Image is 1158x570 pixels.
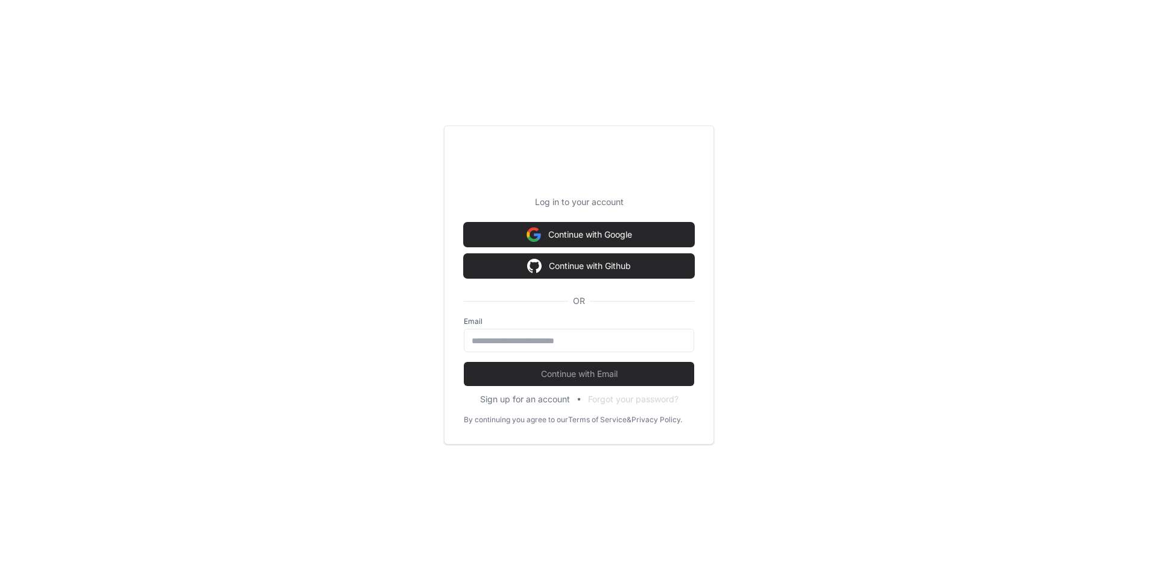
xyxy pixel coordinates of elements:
button: Continue with Github [464,254,694,278]
img: Sign in with google [527,254,542,278]
a: Terms of Service [568,415,627,425]
button: Forgot your password? [588,393,679,405]
button: Continue with Email [464,362,694,386]
button: Continue with Google [464,223,694,247]
span: OR [568,295,590,307]
p: Log in to your account [464,196,694,208]
span: Continue with Email [464,368,694,380]
div: & [627,415,631,425]
img: Sign in with google [527,223,541,247]
div: By continuing you agree to our [464,415,568,425]
label: Email [464,317,694,326]
a: Privacy Policy. [631,415,682,425]
button: Sign up for an account [480,393,570,405]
